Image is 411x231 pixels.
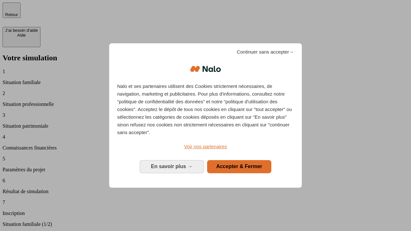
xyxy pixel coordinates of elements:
button: En savoir plus: Configurer vos consentements [140,160,204,173]
button: Accepter & Fermer: Accepter notre traitement des données et fermer [207,160,271,173]
p: Nalo et ses partenaires utilisent des Cookies strictement nécessaires, de navigation, marketing e... [117,82,294,136]
a: Voir nos partenaires [117,143,294,150]
span: Continuer sans accepter→ [237,48,294,56]
span: Accepter & Fermer [216,164,262,169]
img: Logo [190,59,221,79]
div: Bienvenue chez Nalo Gestion du consentement [109,43,302,187]
span: En savoir plus → [151,164,193,169]
span: Voir nos partenaires [184,144,227,149]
